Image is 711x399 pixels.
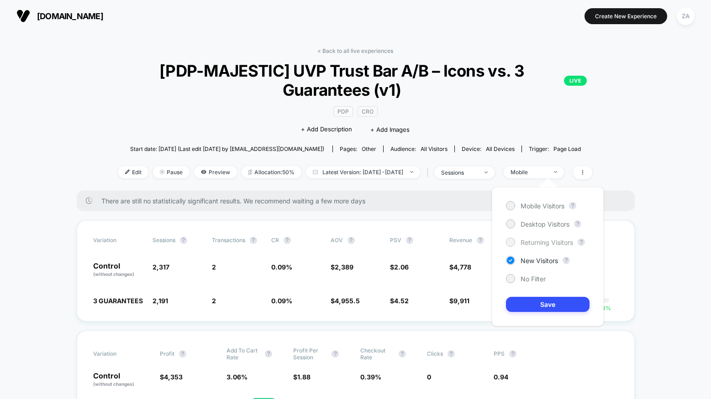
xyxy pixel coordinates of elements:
[427,373,431,381] span: 0
[250,237,257,244] button: ?
[453,297,469,305] span: 9,911
[248,170,252,175] img: rebalance
[160,350,174,357] span: Profit
[521,275,546,283] span: No Filter
[521,257,558,264] span: New Visitors
[569,202,576,209] button: ?
[511,169,547,176] div: Mobile
[16,9,30,23] img: Visually logo
[677,7,695,25] div: ZA
[521,202,564,210] span: Mobile Visitors
[160,170,164,174] img: end
[394,297,409,305] span: 4.52
[118,166,148,178] span: Edit
[153,237,175,244] span: Sessions
[494,373,508,381] span: 0.94
[293,373,311,381] span: $
[477,237,484,244] button: ?
[563,257,570,264] button: ?
[370,126,410,133] span: + Add Images
[554,171,557,173] img: end
[271,297,292,305] span: 0.09 %
[449,263,471,271] span: $
[449,297,469,305] span: $
[574,220,581,228] button: ?
[362,145,376,152] span: other
[340,145,376,152] div: Pages:
[441,169,478,176] div: sessions
[93,262,143,278] p: Control
[93,297,143,305] span: 3 GUARANTEES
[425,166,434,179] span: |
[494,350,505,357] span: PPS
[194,166,237,178] span: Preview
[212,297,216,305] span: 2
[212,237,245,244] span: Transactions
[124,61,587,99] span: [PDP-MAJESTIC] UVP Trust Bar A/B – Icons vs. 3 Guarantees (v1)
[301,125,352,134] span: + Add Description
[212,263,216,271] span: 2
[335,263,353,271] span: 2,389
[521,220,569,228] span: Desktop Visitors
[553,145,581,152] span: Page Load
[179,350,186,358] button: ?
[358,106,378,117] span: CRO
[164,373,183,381] span: 4,353
[506,297,590,312] button: Save
[335,297,360,305] span: 4,955.5
[578,238,585,246] button: ?
[93,381,134,387] span: (without changes)
[265,350,272,358] button: ?
[360,347,394,361] span: Checkout Rate
[284,237,291,244] button: ?
[333,106,353,117] span: PDP
[271,237,279,244] span: CR
[306,166,420,178] span: Latest Version: [DATE] - [DATE]
[399,350,406,358] button: ?
[153,166,190,178] span: Pause
[331,263,353,271] span: $
[529,145,581,152] div: Trigger:
[406,237,413,244] button: ?
[421,145,448,152] span: All Visitors
[454,145,521,152] span: Device:
[37,11,103,21] span: [DOMAIN_NAME]
[313,170,318,174] img: calendar
[93,237,143,244] span: Variation
[242,166,301,178] span: Allocation: 50%
[390,263,409,271] span: $
[585,8,667,24] button: Create New Experience
[101,197,616,205] span: There are still no statistically significant results. We recommend waiting a few more days
[153,263,169,271] span: 2,317
[332,350,339,358] button: ?
[448,350,455,358] button: ?
[390,297,409,305] span: $
[226,373,248,381] span: 3.06 %
[449,237,472,244] span: Revenue
[390,145,448,152] div: Audience:
[486,145,515,152] span: all devices
[293,347,327,361] span: Profit Per Session
[14,9,106,23] button: [DOMAIN_NAME]
[331,297,360,305] span: $
[427,350,443,357] span: Clicks
[226,347,260,361] span: Add To Cart Rate
[390,237,401,244] span: PSV
[271,263,292,271] span: 0.09 %
[394,263,409,271] span: 2.06
[674,7,697,26] button: ZA
[317,47,393,54] a: < Back to all live experiences
[93,271,134,277] span: (without changes)
[410,171,413,173] img: end
[93,347,143,361] span: Variation
[125,170,130,174] img: edit
[360,373,381,381] span: 0.39 %
[509,350,516,358] button: ?
[93,372,151,388] p: Control
[564,76,587,86] p: LIVE
[297,373,311,381] span: 1.88
[160,373,183,381] span: $
[130,145,324,152] span: Start date: [DATE] (Last edit [DATE] by [EMAIL_ADDRESS][DOMAIN_NAME])
[453,263,471,271] span: 4,778
[180,237,187,244] button: ?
